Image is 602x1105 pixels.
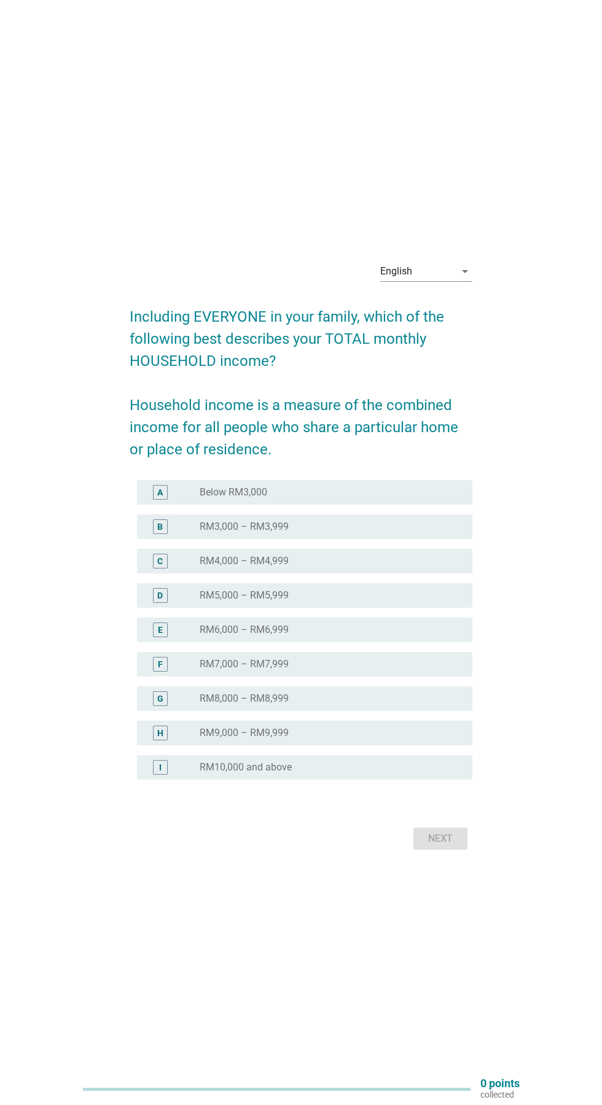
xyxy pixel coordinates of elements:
[480,1089,520,1100] p: collected
[157,521,163,533] div: B
[200,555,289,567] label: RM4,000 – RM4,999
[158,624,163,637] div: E
[159,761,162,774] div: I
[200,521,289,533] label: RM3,000 – RM3,999
[157,692,163,705] div: G
[130,293,472,460] h2: Including EVERYONE in your family, which of the following best describes your TOTAL monthly HOUSE...
[157,727,163,740] div: H
[200,658,289,670] label: RM7,000 – RM7,999
[200,761,292,773] label: RM10,000 and above
[157,486,163,499] div: A
[157,555,163,568] div: C
[200,589,289,602] label: RM5,000 – RM5,999
[157,589,163,602] div: D
[458,264,472,279] i: arrow_drop_down
[200,692,289,705] label: RM8,000 – RM8,999
[200,486,267,498] label: Below RM3,000
[158,658,163,671] div: F
[200,727,289,739] label: RM9,000 – RM9,999
[200,624,289,636] label: RM6,000 – RM6,999
[380,266,412,277] div: English
[480,1078,520,1089] p: 0 points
